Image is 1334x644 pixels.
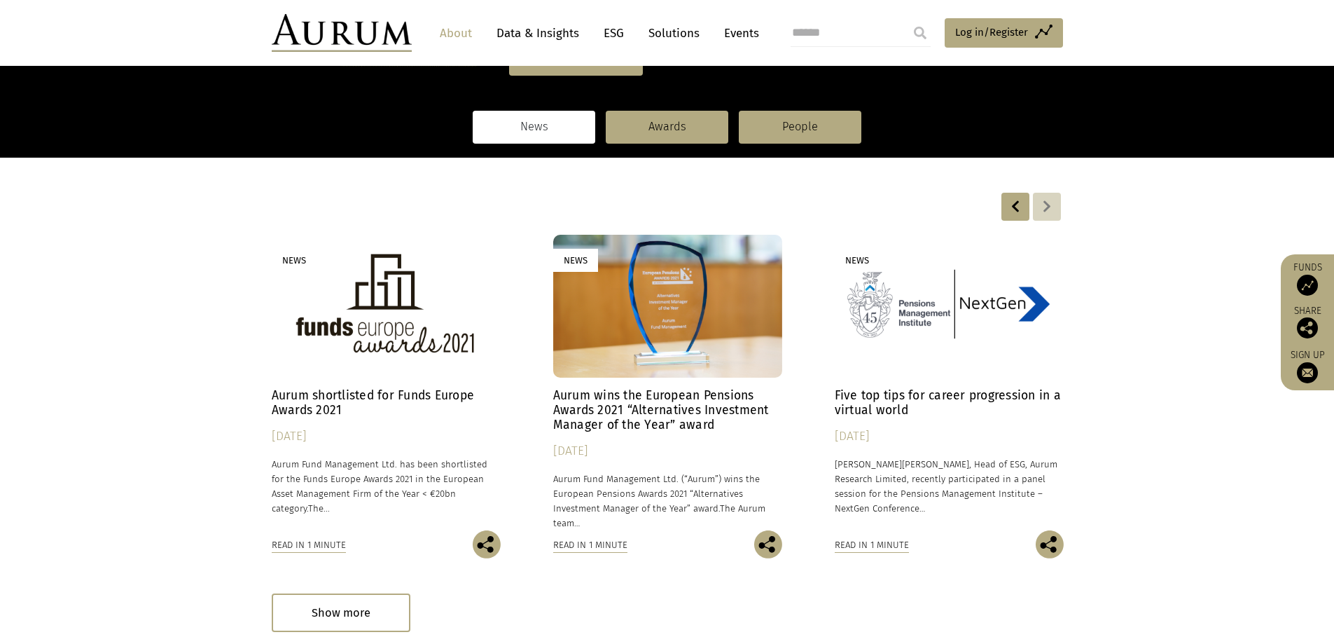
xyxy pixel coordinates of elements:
[473,111,595,143] a: News
[902,459,969,470] span: [PERSON_NAME]
[272,249,317,272] div: News
[835,388,1064,418] h4: Five top tips for career progression in a virtual world
[553,472,782,531] p: Aurum Fund Management Ltd. (“Aurum”) wins the European Pensions Awards 2021 “Alternatives Investm...
[906,19,934,47] input: Submit
[272,427,501,446] div: [DATE]
[835,537,909,553] div: Read in 1 minute
[553,388,782,432] h4: Aurum wins the European Pensions Awards 2021 “Alternatives Investment Manager of the Year” award
[272,14,412,52] img: Aurum
[272,388,501,418] h4: Aurum shortlisted for Funds Europe Awards 2021
[272,235,501,530] a: News Aurum shortlisted for Funds Europe Awards 2021 [DATE] Aurum Fund Management Ltd. has been sh...
[739,111,861,143] a: People
[717,20,759,46] a: Events
[1288,306,1327,338] div: Share
[1297,317,1318,338] img: Share this post
[473,530,501,559] img: Share this post
[489,20,586,46] a: Data & Insights
[272,457,501,516] p: Aurum Fund Management Ltd. has been shortlisted for the Funds Europe Awards 2021 in the European ...
[1288,261,1327,296] a: Funds
[553,441,782,461] div: [DATE]
[272,594,410,632] div: Show more
[754,530,782,559] img: Share this post
[955,24,1028,41] span: Log in/Register
[835,235,1064,530] a: News Five top tips for career progression in a virtual world [DATE] [PERSON_NAME][PERSON_NAME], H...
[1297,362,1318,383] img: Sign up to our newsletter
[1297,275,1318,296] img: Access Funds
[1036,530,1064,559] img: Share this post
[553,537,627,553] div: Read in 1 minute
[433,20,479,46] a: About
[835,249,880,272] div: News
[606,111,728,143] a: Awards
[945,18,1063,48] a: Log in/Register
[1288,349,1327,383] a: Sign up
[553,249,598,272] div: News
[835,457,1064,516] p: [PERSON_NAME] , Head of ESG, Aurum Research Limited, recently participated in a panel session for...
[641,20,707,46] a: Solutions
[597,20,631,46] a: ESG
[553,235,782,530] a: News Aurum wins the European Pensions Awards 2021 “Alternatives Investment Manager of the Year” a...
[835,427,1064,446] div: [DATE]
[272,537,346,553] div: Read in 1 minute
